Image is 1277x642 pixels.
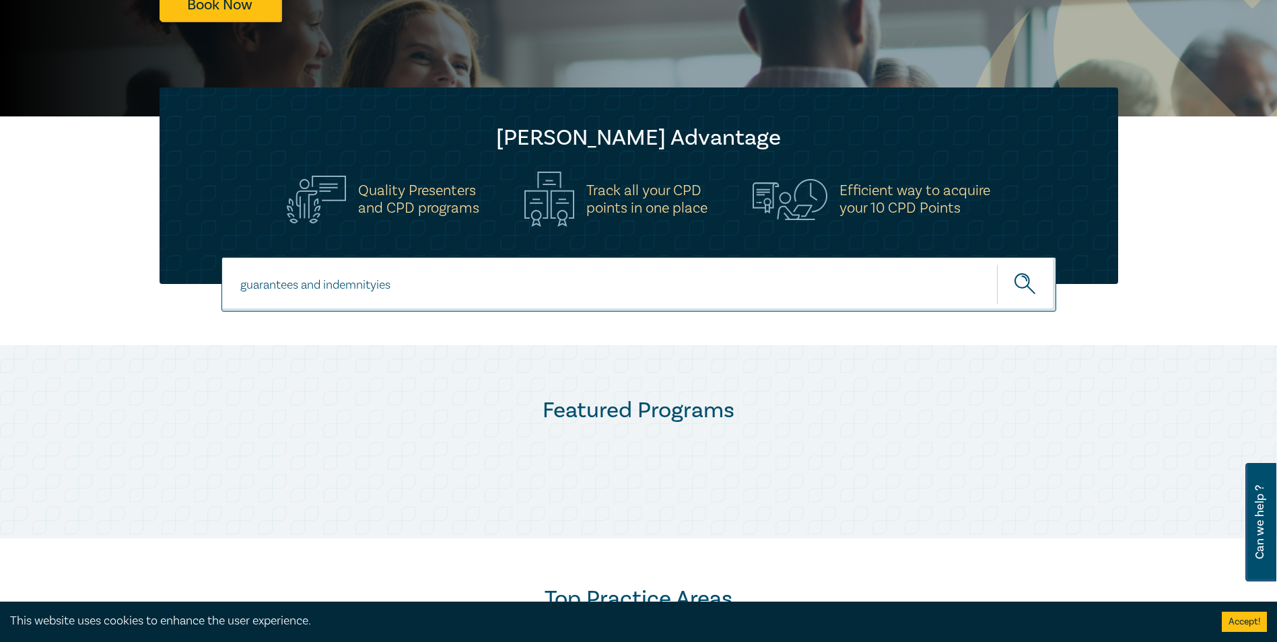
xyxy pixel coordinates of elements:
h5: Quality Presenters and CPD programs [358,182,479,217]
div: This website uses cookies to enhance the user experience. [10,612,1202,630]
img: Track all your CPD<br>points in one place [524,172,574,227]
img: Efficient way to acquire<br>your 10 CPD Points [753,179,827,219]
h2: Top Practice Areas [160,585,1118,612]
h2: [PERSON_NAME] Advantage [186,124,1091,151]
button: Accept cookies [1222,612,1267,632]
h5: Track all your CPD points in one place [586,182,707,217]
input: Search for a program title, program description or presenter name [221,257,1056,312]
h2: Featured Programs [160,397,1118,424]
img: Quality Presenters<br>and CPD programs [287,176,346,223]
span: Can we help ? [1253,471,1266,573]
h5: Efficient way to acquire your 10 CPD Points [839,182,990,217]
